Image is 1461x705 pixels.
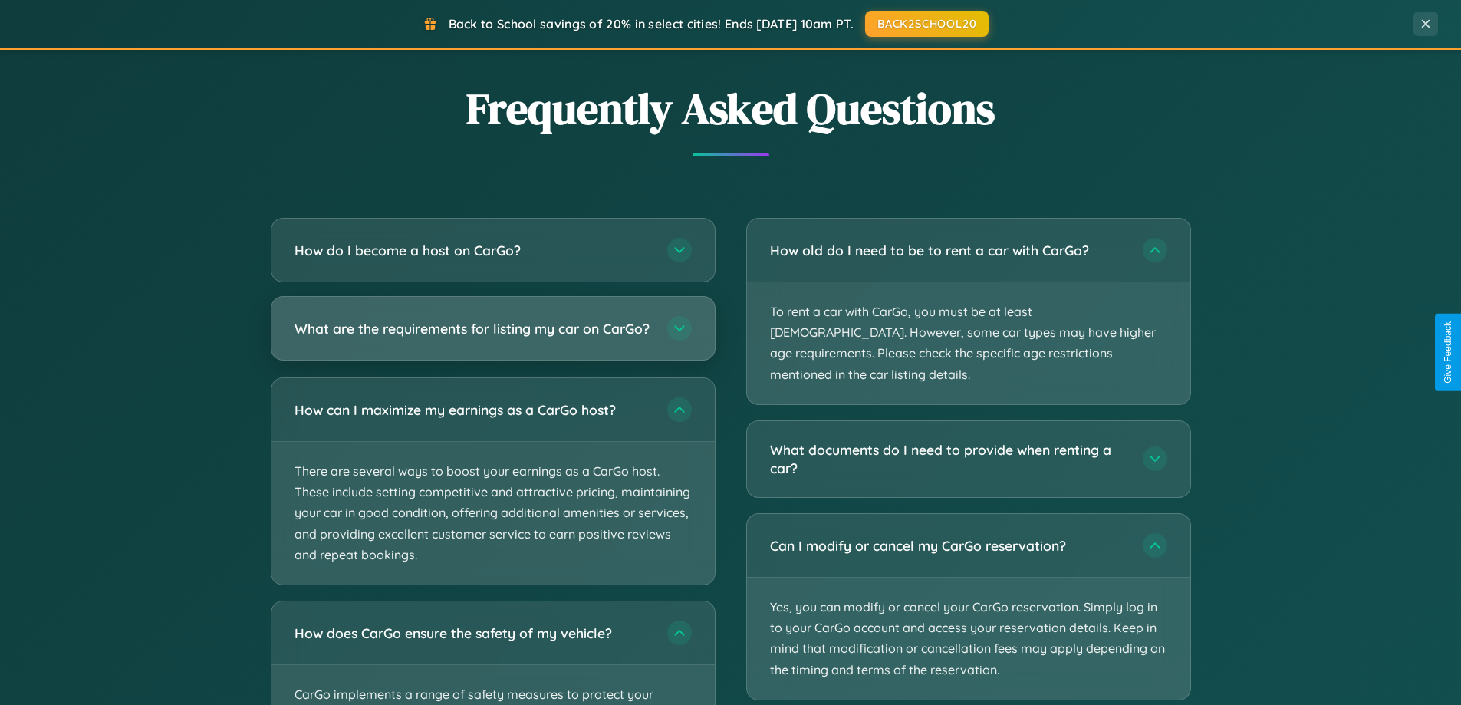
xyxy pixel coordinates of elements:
[295,624,652,643] h3: How does CarGo ensure the safety of my vehicle?
[865,11,989,37] button: BACK2SCHOOL20
[271,79,1191,138] h2: Frequently Asked Questions
[747,578,1190,700] p: Yes, you can modify or cancel your CarGo reservation. Simply log in to your CarGo account and acc...
[747,282,1190,404] p: To rent a car with CarGo, you must be at least [DEMOGRAPHIC_DATA]. However, some car types may ha...
[449,16,854,31] span: Back to School savings of 20% in select cities! Ends [DATE] 10am PT.
[770,241,1127,260] h3: How old do I need to be to rent a car with CarGo?
[1443,321,1453,384] div: Give Feedback
[271,442,715,585] p: There are several ways to boost your earnings as a CarGo host. These include setting competitive ...
[770,536,1127,555] h3: Can I modify or cancel my CarGo reservation?
[295,400,652,420] h3: How can I maximize my earnings as a CarGo host?
[770,440,1127,478] h3: What documents do I need to provide when renting a car?
[295,241,652,260] h3: How do I become a host on CarGo?
[295,319,652,338] h3: What are the requirements for listing my car on CarGo?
